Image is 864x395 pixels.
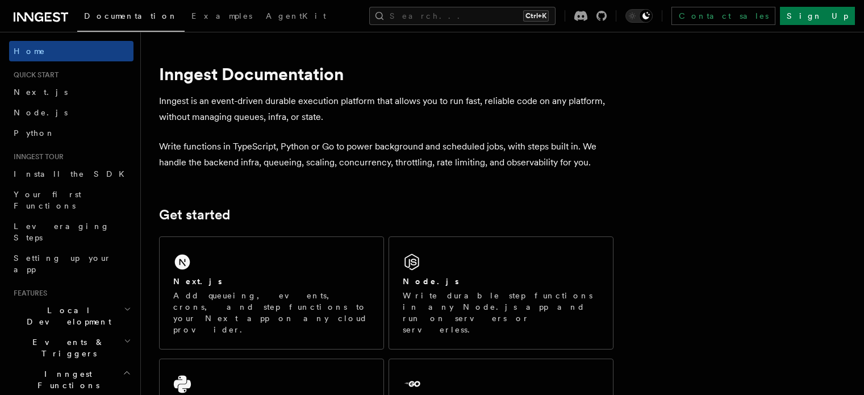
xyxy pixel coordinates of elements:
[9,102,133,123] a: Node.js
[14,88,68,97] span: Next.js
[9,164,133,184] a: Install the SDK
[159,64,613,84] h1: Inngest Documentation
[84,11,178,20] span: Documentation
[9,305,124,327] span: Local Development
[9,82,133,102] a: Next.js
[9,216,133,248] a: Leveraging Steps
[77,3,185,32] a: Documentation
[14,222,110,242] span: Leveraging Steps
[9,289,47,298] span: Features
[266,11,326,20] span: AgentKit
[9,368,123,391] span: Inngest Functions
[159,207,230,223] a: Get started
[173,276,222,287] h2: Next.js
[14,108,68,117] span: Node.js
[9,184,133,216] a: Your first Functions
[403,276,459,287] h2: Node.js
[159,139,613,171] p: Write functions in TypeScript, Python or Go to power background and scheduled jobs, with steps bu...
[671,7,775,25] a: Contact sales
[9,332,133,364] button: Events & Triggers
[9,336,124,359] span: Events & Triggers
[9,300,133,332] button: Local Development
[9,248,133,280] a: Setting up your app
[159,93,613,125] p: Inngest is an event-driven durable execution platform that allows you to run fast, reliable code ...
[159,236,384,350] a: Next.jsAdd queueing, events, crons, and step functions to your Next app on any cloud provider.
[14,45,45,57] span: Home
[403,290,599,335] p: Write durable step functions in any Node.js app and run on servers or serverless.
[173,290,370,335] p: Add queueing, events, crons, and step functions to your Next app on any cloud provider.
[523,10,549,22] kbd: Ctrl+K
[14,190,81,210] span: Your first Functions
[191,11,252,20] span: Examples
[625,9,653,23] button: Toggle dark mode
[389,236,613,350] a: Node.jsWrite durable step functions in any Node.js app and run on servers or serverless.
[14,128,55,138] span: Python
[369,7,556,25] button: Search...Ctrl+K
[9,152,64,161] span: Inngest tour
[185,3,259,31] a: Examples
[780,7,855,25] a: Sign Up
[259,3,333,31] a: AgentKit
[14,253,111,274] span: Setting up your app
[9,123,133,143] a: Python
[14,169,131,178] span: Install the SDK
[9,70,59,80] span: Quick start
[9,41,133,61] a: Home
